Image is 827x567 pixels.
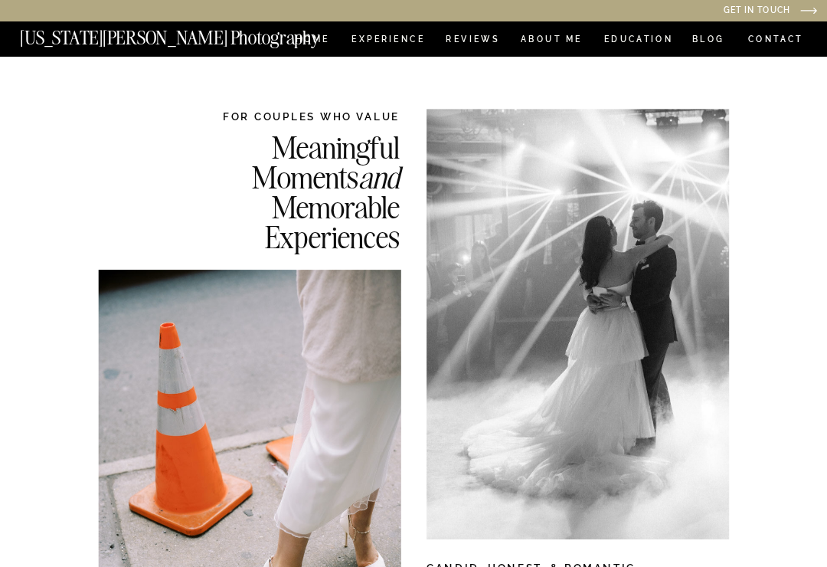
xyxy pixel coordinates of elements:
[20,28,366,40] a: [US_STATE][PERSON_NAME] Photography
[692,35,725,47] a: BLOG
[182,109,400,123] h2: FOR COUPLES WHO VALUE
[603,35,675,47] a: EDUCATION
[521,35,583,47] a: ABOUT ME
[182,133,400,251] h2: Meaningful Moments Memorable Experiences
[583,6,790,17] a: Get in Touch
[293,35,332,47] a: HOME
[446,35,498,47] a: REVIEWS
[351,35,424,47] a: Experience
[747,31,805,47] a: CONTACT
[358,158,400,196] i: and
